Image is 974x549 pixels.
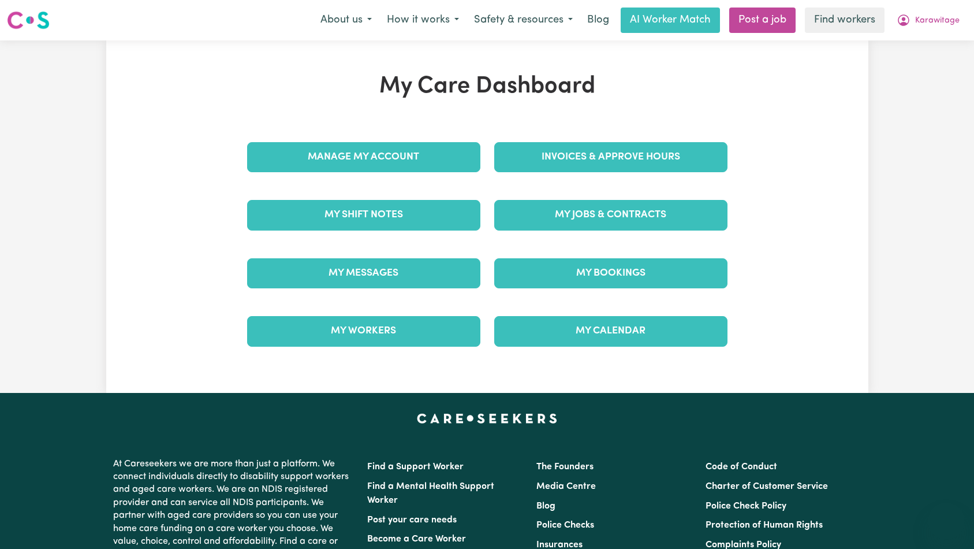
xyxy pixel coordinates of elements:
img: Careseekers logo [7,10,50,31]
a: Become a Care Worker [367,535,466,544]
a: The Founders [536,462,594,472]
a: My Messages [247,258,480,288]
button: About us [313,8,379,32]
a: Blog [580,8,616,33]
a: Post your care needs [367,515,457,525]
a: Invoices & Approve Hours [494,142,727,172]
a: Find a Support Worker [367,462,464,472]
a: AI Worker Match [621,8,720,33]
a: My Calendar [494,316,727,346]
a: Careseekers logo [7,7,50,34]
a: My Shift Notes [247,200,480,230]
a: Blog [536,502,555,511]
a: Protection of Human Rights [706,521,823,530]
h1: My Care Dashboard [240,73,734,101]
a: Police Check Policy [706,502,786,511]
a: My Jobs & Contracts [494,200,727,230]
iframe: Button to launch messaging window [928,503,965,540]
button: My Account [889,8,967,32]
a: Code of Conduct [706,462,777,472]
button: How it works [379,8,467,32]
a: My Workers [247,316,480,346]
a: Media Centre [536,482,596,491]
a: Manage My Account [247,142,480,172]
a: Post a job [729,8,796,33]
a: My Bookings [494,258,727,288]
a: Careseekers home page [417,414,557,423]
a: Find workers [805,8,885,33]
span: Karawitage [915,14,960,27]
a: Charter of Customer Service [706,482,828,491]
button: Safety & resources [467,8,580,32]
a: Find a Mental Health Support Worker [367,482,494,505]
a: Police Checks [536,521,594,530]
